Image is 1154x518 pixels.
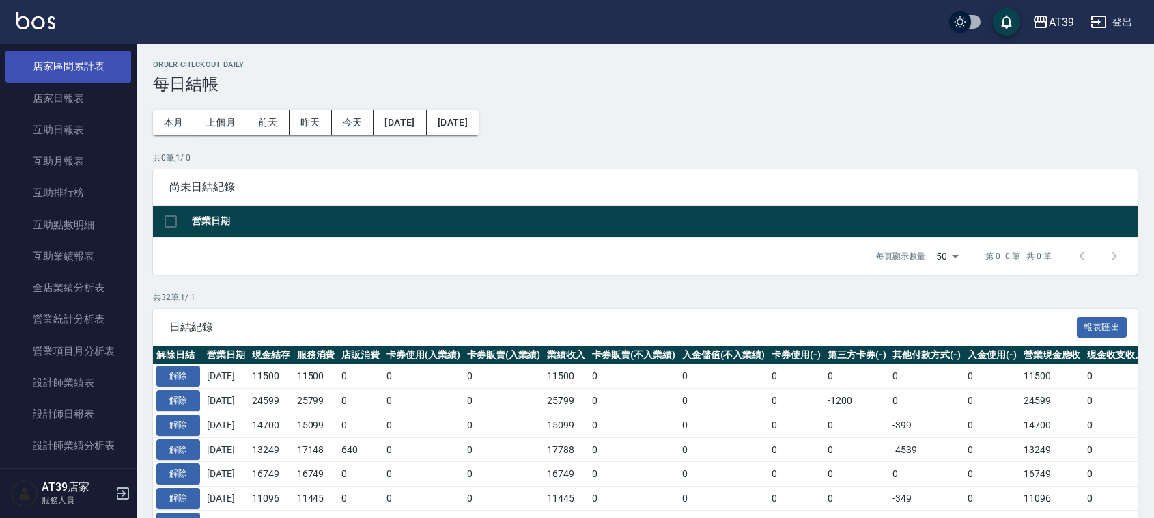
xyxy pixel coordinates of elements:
button: 本月 [153,110,195,135]
td: 0 [589,413,679,437]
td: 0 [824,462,890,487]
td: 0 [464,462,544,487]
img: Logo [16,12,55,29]
td: 0 [679,413,769,437]
td: 0 [964,462,1020,487]
a: 設計師業績表 [5,367,131,398]
td: 11500 [294,364,339,389]
th: 卡券販賣(入業績) [464,346,544,364]
th: 解除日結 [153,346,203,364]
button: 解除 [156,463,200,485]
a: 設計師日報表 [5,398,131,430]
td: 13249 [1020,437,1084,462]
a: 店家日報表 [5,83,131,114]
a: 營業統計分析表 [5,303,131,335]
td: 15099 [544,413,589,437]
td: 0 [338,389,383,413]
h2: Order checkout daily [153,60,1138,69]
td: 0 [464,389,544,413]
td: 0 [964,487,1020,511]
img: Person [11,480,38,507]
td: 0 [679,487,769,511]
a: 互助月報表 [5,146,131,177]
th: 服務消費 [294,346,339,364]
div: 50 [931,238,963,275]
div: AT39 [1049,14,1074,31]
td: 0 [383,462,464,487]
td: 11500 [1020,364,1084,389]
td: [DATE] [203,413,249,437]
td: 0 [768,462,824,487]
button: AT39 [1027,8,1080,36]
a: 營業項目月分析表 [5,336,131,367]
td: 0 [824,437,890,462]
th: 店販消費 [338,346,383,364]
button: 解除 [156,488,200,509]
p: 第 0–0 筆 共 0 筆 [985,250,1052,262]
span: 尚未日結紀錄 [169,180,1121,194]
td: 0 [824,487,890,511]
th: 入金儲值(不入業績) [679,346,769,364]
h3: 每日結帳 [153,74,1138,94]
td: 0 [464,413,544,437]
td: 0 [1084,413,1148,437]
th: 其他付款方式(-) [889,346,964,364]
td: 11500 [249,364,294,389]
button: 今天 [332,110,374,135]
td: 0 [383,389,464,413]
td: -399 [889,413,964,437]
button: 昨天 [290,110,332,135]
td: 11500 [544,364,589,389]
td: 0 [589,462,679,487]
td: 0 [589,437,679,462]
th: 業績收入 [544,346,589,364]
td: 0 [338,364,383,389]
td: 11096 [249,487,294,511]
th: 營業現金應收 [1020,346,1084,364]
td: 11445 [294,487,339,511]
td: 0 [338,462,383,487]
span: 日結紀錄 [169,321,1077,334]
th: 營業日期 [188,206,1138,238]
td: [DATE] [203,364,249,389]
td: 16749 [544,462,589,487]
td: 0 [964,437,1020,462]
td: 15099 [294,413,339,437]
a: 報表匯出 [1077,320,1127,333]
td: -4539 [889,437,964,462]
td: -349 [889,487,964,511]
td: 0 [889,389,964,413]
a: 設計師業績分析表 [5,430,131,461]
td: 0 [383,487,464,511]
td: 0 [679,389,769,413]
button: [DATE] [427,110,479,135]
td: 0 [964,364,1020,389]
button: save [993,8,1020,36]
a: 全店業績分析表 [5,272,131,303]
td: 0 [464,437,544,462]
button: 解除 [156,415,200,436]
td: 0 [679,364,769,389]
td: 0 [768,413,824,437]
td: 0 [383,413,464,437]
td: [DATE] [203,487,249,511]
td: 0 [1084,437,1148,462]
td: 0 [1084,487,1148,511]
td: [DATE] [203,437,249,462]
td: 0 [824,364,890,389]
th: 營業日期 [203,346,249,364]
td: 14700 [249,413,294,437]
td: 0 [383,437,464,462]
button: 前天 [247,110,290,135]
td: 0 [1084,462,1148,487]
p: 共 32 筆, 1 / 1 [153,291,1138,303]
td: 0 [964,389,1020,413]
td: 24599 [249,389,294,413]
button: 解除 [156,366,200,387]
button: 登出 [1085,10,1138,35]
h5: AT39店家 [42,480,111,494]
p: 服務人員 [42,494,111,506]
td: 0 [338,413,383,437]
td: 0 [768,389,824,413]
td: 0 [338,487,383,511]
